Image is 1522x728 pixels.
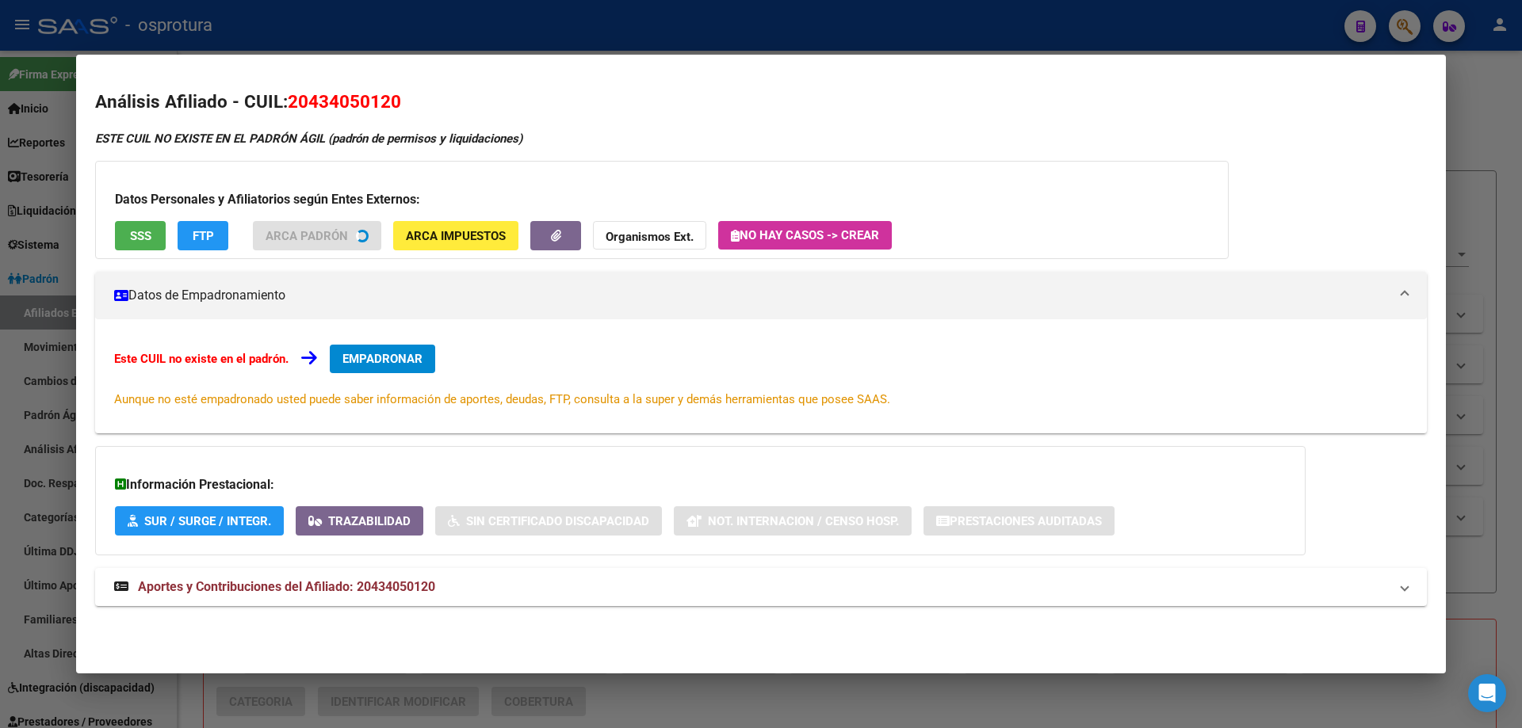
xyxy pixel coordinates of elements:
[288,91,401,112] span: 20434050120
[674,506,912,536] button: Not. Internacion / Censo Hosp.
[130,229,151,243] span: SSS
[144,514,271,528] span: SUR / SURGE / INTEGR.
[296,506,423,536] button: Trazabilidad
[114,286,1389,305] mat-panel-title: Datos de Empadronamiento
[115,190,1209,209] h3: Datos Personales y Afiliatorios según Entes Externos:
[266,229,348,243] span: ARCA Padrón
[95,272,1427,319] mat-expansion-panel-header: Datos de Empadronamiento
[114,392,890,406] span: Aunque no esté empadronado usted puede saber información de aportes, deudas, FTP, consulta a la s...
[115,506,284,536] button: SUR / SURGE / INTEGR.
[466,514,649,528] span: Sin Certificado Discapacidad
[115,221,166,250] button: SSS
[95,568,1427,606] mat-expansion-panel-header: Aportes y Contribuciones del Afiliado: 20434050120
[114,352,289,366] strong: Este CUIL no existe en el padrón.
[95,89,1427,116] h2: Análisis Afiliado - CUIL:
[328,514,411,528] span: Trazabilidad
[253,221,381,250] button: ARCA Padrón
[950,514,1102,528] span: Prestaciones Auditadas
[342,352,423,366] span: EMPADRONAR
[731,228,879,242] span: No hay casos -> Crear
[393,221,518,250] button: ARCA Impuestos
[330,345,435,373] button: EMPADRONAR
[708,514,899,528] span: Not. Internacion / Censo Hosp.
[406,229,506,243] span: ARCA Impuestos
[95,319,1427,433] div: Datos de Empadronamiento
[193,229,214,243] span: FTP
[138,579,435,594] span: Aportes y Contribuciones del Afiliado: 20434050120
[178,221,228,250] button: FTP
[1468,674,1506,712] div: Open Intercom Messenger
[606,230,694,244] strong: Organismos Ext.
[435,506,662,536] button: Sin Certificado Discapacidad
[924,506,1115,536] button: Prestaciones Auditadas
[593,221,706,250] button: Organismos Ext.
[115,475,1286,494] h3: Información Prestacional:
[718,221,892,250] button: No hay casos -> Crear
[95,131,522,146] strong: ESTE CUIL NO EXISTE EN EL PADRÓN ÁGIL (padrón de permisos y liquidaciones)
